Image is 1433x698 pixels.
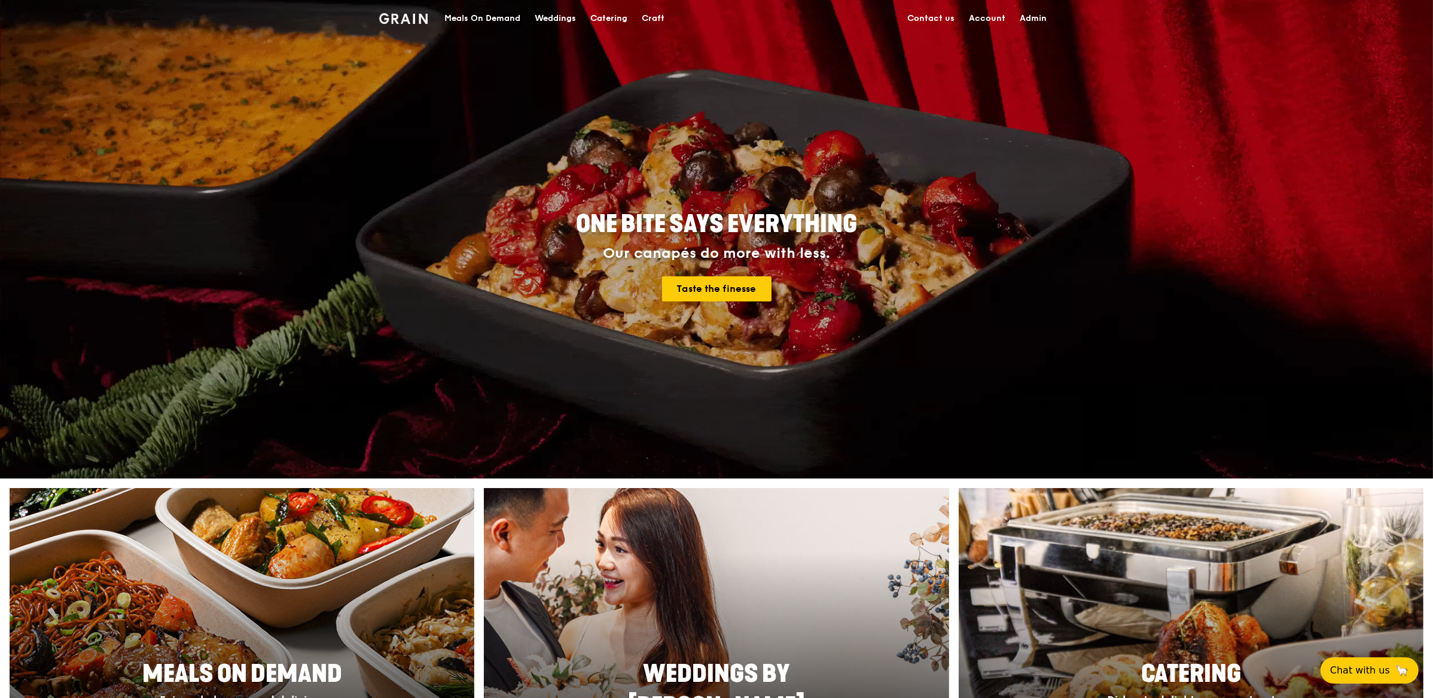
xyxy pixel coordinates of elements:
span: ONE BITE SAYS EVERYTHING [576,210,857,239]
span: Chat with us [1330,663,1390,678]
div: Meals On Demand [444,1,520,36]
div: Our canapés do more with less. [501,245,932,262]
span: Catering [1141,660,1241,688]
a: Taste the finesse [662,276,772,301]
a: Catering [583,1,635,36]
div: Catering [590,1,627,36]
div: Craft [642,1,664,36]
a: Weddings [528,1,583,36]
a: Craft [635,1,672,36]
span: Meals On Demand [142,660,342,688]
div: Weddings [535,1,576,36]
a: Admin [1013,1,1054,36]
a: Account [962,1,1013,36]
a: Contact us [900,1,962,36]
span: 🦙 [1395,663,1409,678]
button: Chat with us🦙 [1321,657,1419,684]
img: Grain [379,13,428,24]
